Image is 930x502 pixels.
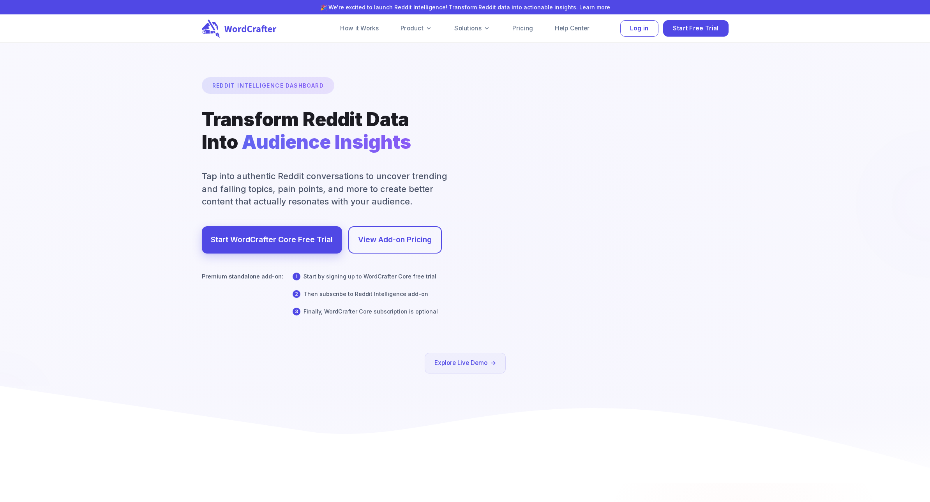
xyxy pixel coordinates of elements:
[124,3,806,11] p: 🎉 We're excited to launch Reddit Intelligence! Transform Reddit data into actionable insights.
[673,23,719,34] span: Start Free Trial
[545,21,599,36] a: Help Center
[202,226,342,254] a: Start WordCrafter Core Free Trial
[579,4,610,11] a: Learn more
[663,20,729,37] button: Start Free Trial
[331,21,388,36] a: How it Works
[620,20,658,37] button: Log in
[211,233,333,247] a: Start WordCrafter Core Free Trial
[425,353,506,373] a: Explore Live Demo
[391,21,442,36] a: Product
[503,21,542,36] a: Pricing
[348,226,442,254] a: View Add-on Pricing
[630,23,649,34] span: Log in
[434,358,496,368] a: Explore Live Demo
[445,21,500,36] a: Solutions
[358,233,432,247] a: View Add-on Pricing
